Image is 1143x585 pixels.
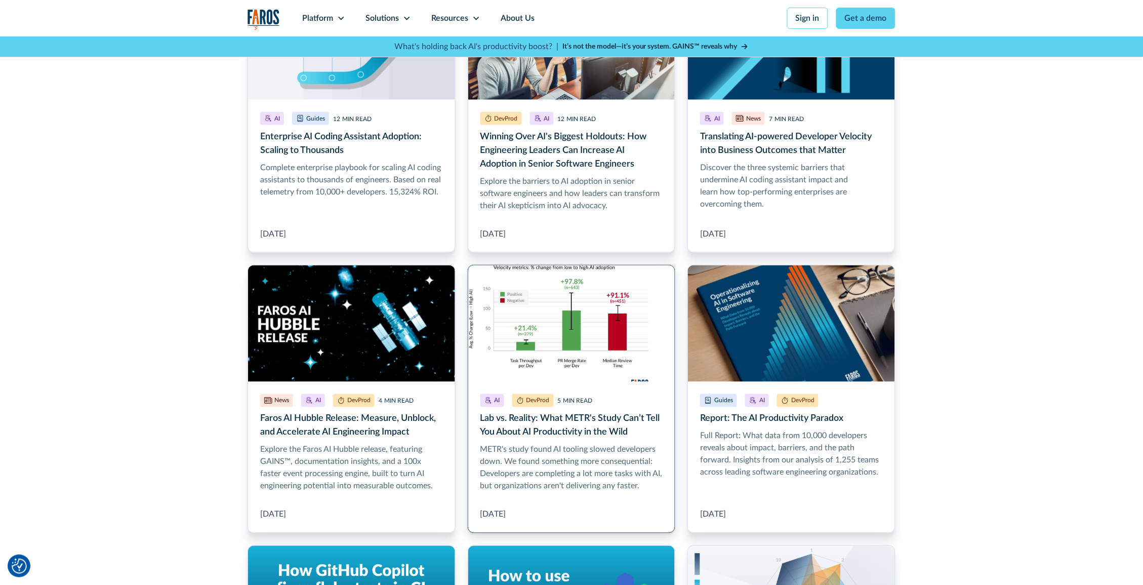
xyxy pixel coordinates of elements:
div: Resources [431,12,468,24]
a: Sign in [787,8,828,29]
img: Revisit consent button [12,559,27,574]
div: Solutions [365,12,399,24]
strong: It’s not the model—it’s your system. GAINS™ reveals why [562,43,738,50]
a: Lab vs. Reality: What METR's Study Can’t Tell You About AI Productivity in the Wild [468,265,676,533]
a: It’s not the model—it’s your system. GAINS™ reveals why [562,42,749,52]
img: Desk showing the Operationalizing AI in Software Engineering report next to coffee and glasses [688,265,895,382]
img: The text Faros AI Hubble Release over an image of the Hubble telescope in a dark galaxy where som... [248,265,455,382]
div: Platform [302,12,333,24]
img: A chart from the AI Productivity Paradox Report 2025 showing that AI boosts output, but human rev... [468,265,675,382]
a: Get a demo [836,8,895,29]
button: Cookie Settings [12,559,27,574]
p: What's holding back AI's productivity boost? | [394,41,558,53]
a: home [248,9,280,30]
a: Faros AI Hubble Release: Measure, Unblock, and Accelerate AI Engineering Impact [248,265,456,533]
a: Report: The AI Productivity Paradox [687,265,895,533]
img: Logo of the analytics and reporting company Faros. [248,9,280,30]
